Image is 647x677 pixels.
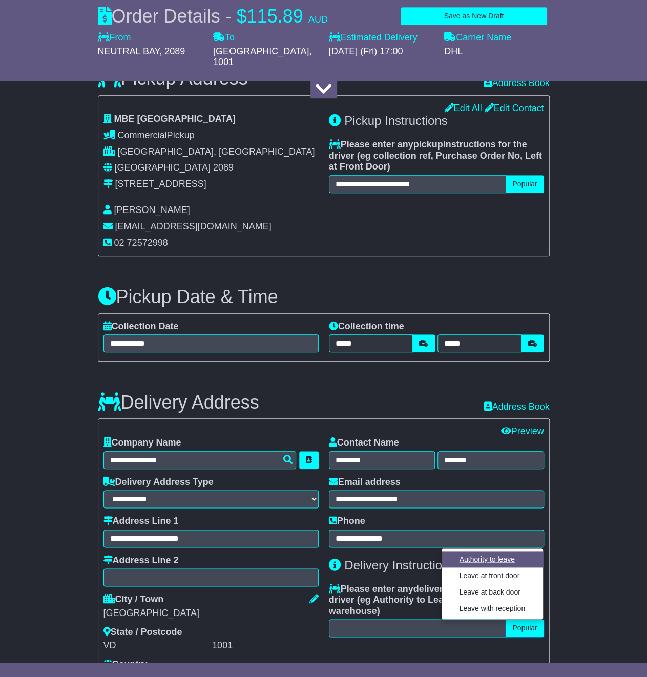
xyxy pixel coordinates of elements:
[98,287,550,307] h3: Pickup Date & Time
[103,321,179,332] label: Collection Date
[329,321,404,332] label: Collection time
[413,139,443,150] span: pickup
[449,602,535,616] a: Leave with reception
[213,46,309,56] span: [GEOGRAPHIC_DATA]
[103,659,148,670] label: Country
[484,103,544,113] a: Edit Contact
[98,5,328,27] div: Order Details -
[500,426,544,436] a: Preview
[329,151,542,172] span: eg collection ref, Purchase Order No, Left at Front Door
[115,221,272,231] span: [EMAIL_ADDRESS][DOMAIN_NAME]
[329,32,434,44] label: Estimated Delivery
[103,627,182,638] label: State / Postcode
[247,6,303,27] span: 115.89
[344,114,447,128] span: Pickup Instructions
[484,78,549,89] a: Address Book
[506,175,544,193] button: Popular
[103,594,164,605] label: City / Town
[114,205,190,215] span: [PERSON_NAME]
[213,162,234,173] span: 2089
[103,608,319,619] div: [GEOGRAPHIC_DATA]
[506,619,544,637] button: Popular
[444,46,550,57] div: DHL
[329,46,434,57] div: [DATE] (Fri) 17:00
[98,46,160,56] span: NEUTRAL BAY
[103,516,179,527] label: Address Line 1
[98,392,259,413] h3: Delivery Address
[213,32,235,44] label: To
[449,553,535,566] a: Authority to leave
[444,32,511,44] label: Carrier Name
[329,477,401,488] label: Email address
[484,401,549,412] a: Address Book
[103,477,214,488] label: Delivery Address Type
[329,139,544,173] label: Please enter any instructions for the driver ( )
[212,640,318,651] div: 1001
[329,437,399,449] label: Contact Name
[237,6,247,27] span: $
[118,146,315,157] span: [GEOGRAPHIC_DATA], [GEOGRAPHIC_DATA]
[103,130,319,141] div: Pickup
[114,114,236,124] span: MBE [GEOGRAPHIC_DATA]
[114,238,168,248] span: 02 72572998
[329,584,544,617] label: Please enter any instructions for the driver ( )
[98,32,131,44] label: From
[213,46,311,68] span: , 1001
[103,555,179,566] label: Address Line 2
[103,640,210,651] div: VD
[103,437,181,449] label: Company Name
[449,585,535,599] a: Leave at back door
[413,584,448,594] span: delivery
[115,179,206,190] div: [STREET_ADDRESS]
[344,558,455,572] span: Delivery Instructions
[329,516,365,527] label: Phone
[118,130,167,140] span: Commercial
[115,162,211,173] span: [GEOGRAPHIC_DATA]
[401,7,547,25] button: Save as New Draft
[444,103,482,113] a: Edit All
[449,569,535,583] a: Leave at front door
[159,46,185,56] span: , 2089
[329,595,506,616] span: eg Authority to Leave, Leave with warehouse
[308,14,328,25] span: AUD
